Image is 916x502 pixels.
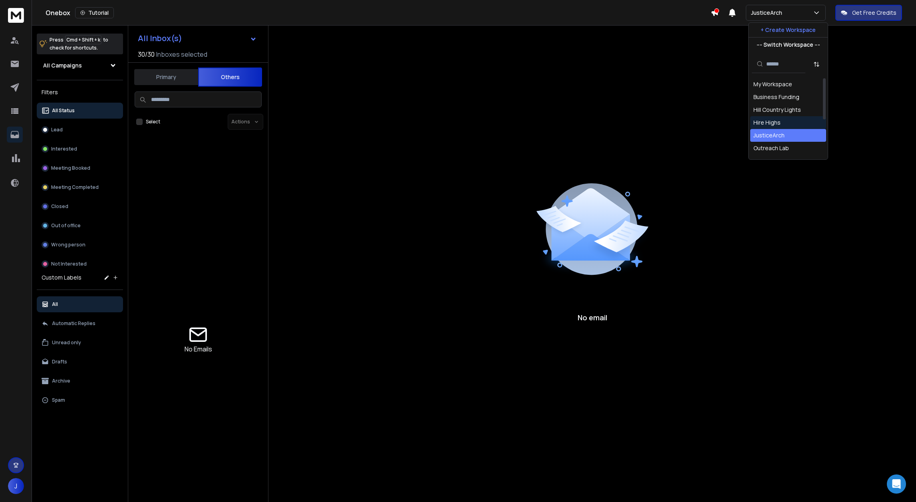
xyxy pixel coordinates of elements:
[51,242,85,248] p: Wrong person
[46,7,711,18] div: Onebox
[887,474,906,494] div: Open Intercom Messenger
[578,312,607,323] p: No email
[65,35,101,44] span: Cmd + Shift + k
[751,9,785,17] p: JusticeArch
[51,184,99,190] p: Meeting Completed
[52,301,58,308] p: All
[51,127,63,133] p: Lead
[52,397,65,403] p: Spam
[156,50,207,59] h3: Inboxes selected
[37,141,123,157] button: Interested
[753,93,799,101] div: Business Funding
[198,67,262,87] button: Others
[753,157,790,165] div: Past Approval
[138,34,182,42] h1: All Inbox(s)
[37,103,123,119] button: All Status
[51,222,81,229] p: Out of office
[37,122,123,138] button: Lead
[37,392,123,408] button: Spam
[37,373,123,389] button: Archive
[51,165,90,171] p: Meeting Booked
[134,68,198,86] button: Primary
[43,62,82,69] h1: All Campaigns
[852,9,896,17] p: Get Free Credits
[757,41,820,49] p: --- Switch Workspace ---
[8,478,24,494] button: J
[37,87,123,98] h3: Filters
[37,354,123,370] button: Drafts
[146,119,160,125] label: Select
[37,315,123,331] button: Automatic Replies
[52,320,95,327] p: Automatic Replies
[753,144,789,152] div: Outreach Lab
[753,80,792,88] div: My Workspace
[37,218,123,234] button: Out of office
[37,237,123,253] button: Wrong person
[37,198,123,214] button: Closed
[37,58,123,73] button: All Campaigns
[37,335,123,351] button: Unread only
[138,50,155,59] span: 30 / 30
[809,56,825,72] button: Sort by Sort A-Z
[51,261,87,267] p: Not Interested
[52,339,81,346] p: Unread only
[52,359,67,365] p: Drafts
[835,5,902,21] button: Get Free Credits
[50,36,108,52] p: Press to check for shortcuts.
[749,23,828,37] button: + Create Workspace
[37,179,123,195] button: Meeting Completed
[75,7,114,18] button: Tutorial
[37,256,123,272] button: Not Interested
[42,274,81,282] h3: Custom Labels
[52,107,75,114] p: All Status
[37,296,123,312] button: All
[52,378,70,384] p: Archive
[753,119,781,127] div: Hire Highs
[51,146,77,152] p: Interested
[753,106,801,114] div: Hill Country Lights
[37,160,123,176] button: Meeting Booked
[761,26,816,34] p: + Create Workspace
[753,131,785,139] div: JusticeArch
[185,344,212,354] p: No Emails
[131,30,263,46] button: All Inbox(s)
[51,203,68,210] p: Closed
